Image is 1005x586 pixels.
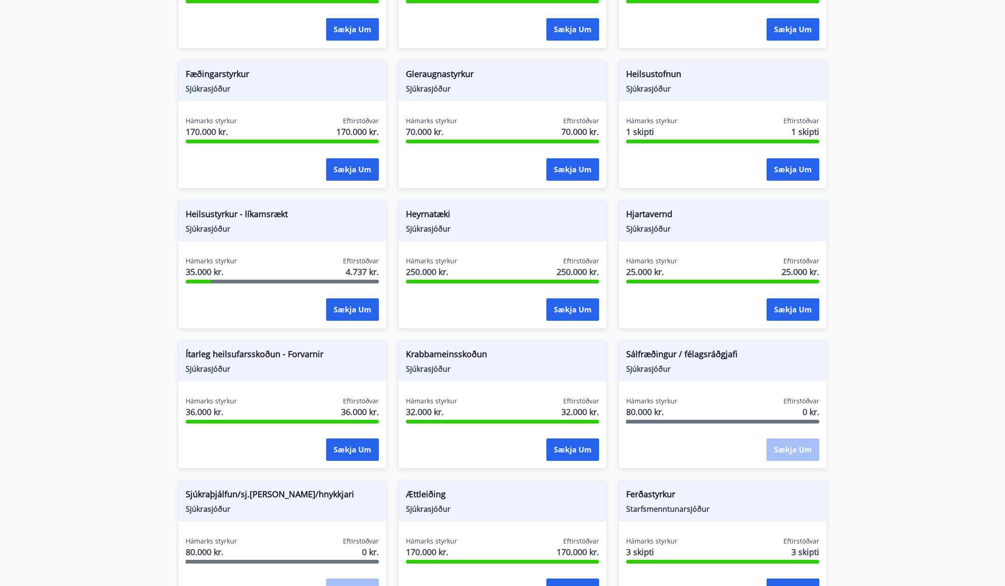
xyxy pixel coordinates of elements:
[406,396,457,406] span: Hámarks styrkur
[563,116,599,126] span: Eftirstöðvar
[186,537,237,546] span: Hámarks styrkur
[186,68,379,84] span: Fæðingarstyrkur
[186,84,379,94] span: Sjúkrasjóður
[783,116,819,126] span: Eftirstöðvar
[186,488,379,504] span: Sjúkraþjálfun/sj.[PERSON_NAME]/hnykkjari
[336,126,379,138] span: 170.000 kr.
[406,68,599,84] span: Gleraugnastyrkur
[626,406,677,418] span: 80.000 kr.
[626,116,677,126] span: Hámarks styrkur
[782,266,819,278] span: 25.000 kr.
[406,504,599,514] span: Sjúkrasjóður
[186,546,237,558] span: 80.000 kr.
[626,364,819,374] span: Sjúkrasjóður
[326,298,379,321] button: Sækja um
[343,116,379,126] span: Eftirstöðvar
[406,208,599,224] span: Heyrnatæki
[557,546,599,558] span: 170.000 kr.
[783,537,819,546] span: Eftirstöðvar
[406,348,599,364] span: Krabbameinsskoðun
[767,18,819,41] button: Sækja um
[406,266,457,278] span: 250.000 kr.
[406,537,457,546] span: Hámarks styrkur
[626,546,677,558] span: 3 skipti
[362,546,379,558] span: 0 kr.
[341,406,379,418] span: 36.000 kr.
[563,537,599,546] span: Eftirstöðvar
[563,256,599,266] span: Eftirstöðvar
[406,546,457,558] span: 170.000 kr.
[546,298,599,321] button: Sækja um
[767,298,819,321] button: Sækja um
[186,348,379,364] span: Ítarleg heilsufarsskoðun - Forvarnir
[186,504,379,514] span: Sjúkrasjóður
[626,208,819,224] span: Hjartavernd
[546,438,599,461] button: Sækja um
[406,406,457,418] span: 32.000 kr.
[406,126,457,138] span: 70.000 kr.
[406,224,599,234] span: Sjúkrasjóður
[343,396,379,406] span: Eftirstöðvar
[791,126,819,138] span: 1 skipti
[626,504,819,514] span: Starfsmenntunarsjóður
[186,396,237,406] span: Hámarks styrkur
[626,256,677,266] span: Hámarks styrkur
[626,224,819,234] span: Sjúkrasjóður
[563,396,599,406] span: Eftirstöðvar
[406,84,599,94] span: Sjúkrasjóður
[186,364,379,374] span: Sjúkrasjóður
[186,256,237,266] span: Hámarks styrkur
[406,116,457,126] span: Hámarks styrkur
[186,406,237,418] span: 36.000 kr.
[791,546,819,558] span: 3 skipti
[346,266,379,278] span: 4.737 kr.
[326,18,379,41] button: Sækja um
[783,256,819,266] span: Eftirstöðvar
[326,158,379,181] button: Sækja um
[626,126,677,138] span: 1 skipti
[783,396,819,406] span: Eftirstöðvar
[406,364,599,374] span: Sjúkrasjóður
[186,266,237,278] span: 35.000 kr.
[626,84,819,94] span: Sjúkrasjóður
[626,396,677,406] span: Hámarks styrkur
[343,256,379,266] span: Eftirstöðvar
[186,126,237,138] span: 170.000 kr.
[626,68,819,84] span: Heilsustofnun
[767,158,819,181] button: Sækja um
[626,266,677,278] span: 25.000 kr.
[557,266,599,278] span: 250.000 kr.
[561,406,599,418] span: 32.000 kr.
[626,537,677,546] span: Hámarks styrkur
[343,537,379,546] span: Eftirstöðvar
[186,208,379,224] span: Heilsustyrkur - líkamsrækt
[186,224,379,234] span: Sjúkrasjóður
[626,348,819,364] span: Sálfræðingur / félagsráðgjafi
[561,126,599,138] span: 70.000 kr.
[546,158,599,181] button: Sækja um
[326,438,379,461] button: Sækja um
[406,488,599,504] span: Ættleiðing
[626,488,819,504] span: Ferðastyrkur
[406,256,457,266] span: Hámarks styrkur
[546,18,599,41] button: Sækja um
[803,406,819,418] span: 0 kr.
[186,116,237,126] span: Hámarks styrkur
